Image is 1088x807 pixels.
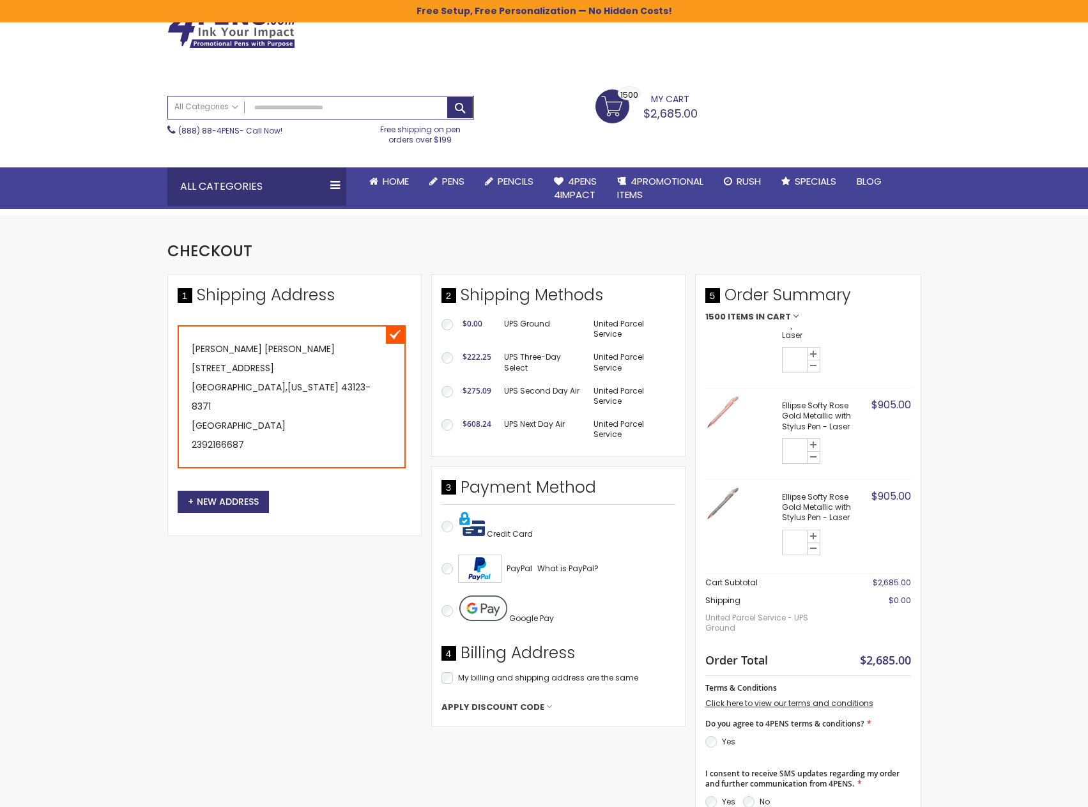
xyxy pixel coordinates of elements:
span: $2,685.00 [873,577,911,588]
span: 4Pens 4impact [554,174,597,201]
label: Yes [722,796,735,807]
div: Free shipping on pen orders over $199 [367,119,474,145]
img: Ellipse Softy Rose Gold Metallic with Stylus Pen - Laser-Silver [705,486,740,521]
div: Billing Address [441,642,675,670]
span: United Parcel Service - UPS Ground [705,606,837,640]
span: $905.00 [871,397,911,412]
img: tab_keywords_by_traffic_grey.svg [127,74,137,84]
span: $0.00 [889,595,911,606]
span: All Categories [174,102,238,112]
span: Pencils [498,174,533,188]
td: UPS Next Day Air [498,413,588,446]
img: tab_domain_overview_orange.svg [34,74,45,84]
span: $222.25 [463,351,491,362]
div: All Categories [167,167,346,206]
span: Rush [737,174,761,188]
strong: Order Total [705,650,768,668]
div: Domain Overview [49,75,114,84]
strong: Ellipse Softy Rose Gold Metallic with Stylus Pen - Laser [782,492,868,523]
span: $608.24 [463,419,491,429]
span: Shipping [705,595,740,606]
span: New Address [188,495,259,508]
span: $2,685.00 [860,652,911,668]
span: - Call Now! [178,125,282,136]
a: All Categories [168,96,245,118]
div: Shipping Address [178,284,411,312]
a: 4PROMOTIONALITEMS [607,167,714,209]
th: Cart Subtotal [705,574,837,592]
span: Blog [857,174,882,188]
span: $275.09 [463,385,491,396]
span: What is PayPal? [537,563,599,574]
img: Pay with credit card [459,511,485,537]
span: Home [383,174,409,188]
td: United Parcel Service [587,312,675,346]
strong: Ellipse Softy Rose Gold Metallic with Stylus Pen - Laser [782,401,868,432]
td: UPS Second Day Air [498,380,588,413]
a: (888) 88-4PENS [178,125,240,136]
td: United Parcel Service [587,413,675,446]
span: 1500 [705,312,726,321]
a: $2,685.00 1500 [595,89,698,121]
a: Pens [419,167,475,196]
div: Payment Method [441,477,675,505]
button: New Address [178,491,269,513]
span: Google Pay [509,613,554,624]
img: Acceptance Mark [458,555,502,583]
label: Yes [722,736,735,747]
span: Do you agree to 4PENS terms & conditions? [705,718,864,729]
img: website_grey.svg [20,33,31,43]
a: 4Pens4impact [544,167,607,209]
div: Domain: [DOMAIN_NAME] [33,33,141,43]
img: Pay with Google Pay [459,596,507,621]
td: United Parcel Service [587,346,675,379]
span: 1500 [620,89,638,101]
span: Terms & Conditions [705,682,777,693]
a: 2392166687 [192,438,244,451]
span: My billing and shipping address are the same [458,672,638,683]
td: UPS Three-Day Select [498,346,588,379]
a: Blog [847,167,892,196]
td: United Parcel Service [587,380,675,413]
span: Pens [442,174,464,188]
td: UPS Ground [498,312,588,346]
span: $0.00 [463,318,482,329]
a: Home [359,167,419,196]
a: Pencils [475,167,544,196]
span: $905.00 [871,489,911,503]
span: Order Summary [705,284,911,312]
label: No [760,796,770,807]
div: [PERSON_NAME] [PERSON_NAME] [STREET_ADDRESS] [GEOGRAPHIC_DATA] , 43123-8371 [GEOGRAPHIC_DATA] [178,325,406,468]
span: I consent to receive SMS updates regarding my order and further communication from 4PENS. [705,768,900,789]
img: Ellipse Softy Rose Gold Metallic with Stylus Pen - Laser-Rose Gold [705,395,740,430]
span: Specials [795,174,836,188]
a: Specials [771,167,847,196]
div: Keywords by Traffic [141,75,215,84]
span: [US_STATE] [287,381,339,394]
span: Apply Discount Code [441,702,544,713]
div: Shipping Methods [441,284,675,312]
span: Credit Card [487,528,533,539]
span: $2,685.00 [643,105,698,121]
span: Checkout [167,240,252,261]
span: 4PROMOTIONAL ITEMS [617,174,703,201]
a: Click here to view our terms and conditions [705,698,873,709]
img: 4Pens Custom Pens and Promotional Products [167,8,295,49]
span: PayPal [507,563,532,574]
span: Items in Cart [728,312,791,321]
iframe: Google Customer Reviews [983,772,1088,807]
a: Rush [714,167,771,196]
a: What is PayPal? [537,561,599,576]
